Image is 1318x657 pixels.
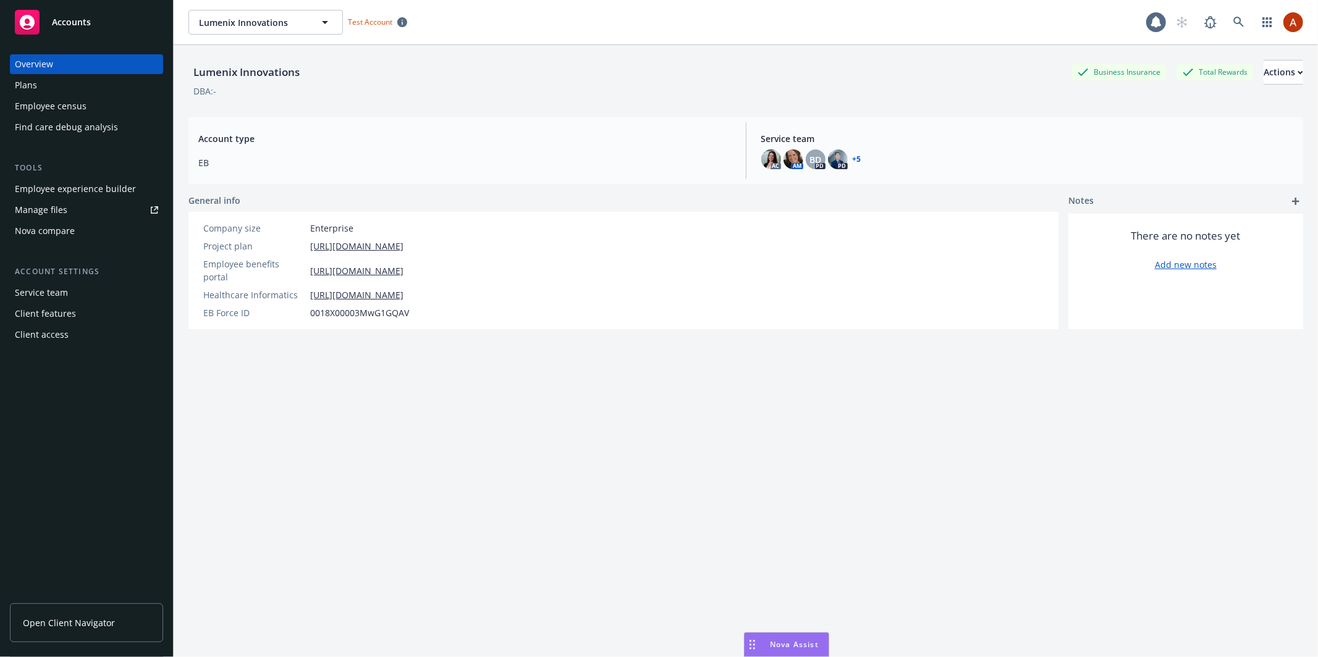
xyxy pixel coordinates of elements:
[10,200,163,220] a: Manage files
[15,325,69,345] div: Client access
[343,15,412,28] span: Test Account
[15,75,37,95] div: Plans
[198,156,731,169] span: EB
[199,16,306,29] span: Lumenix Innovations
[745,633,760,656] div: Drag to move
[203,222,305,235] div: Company size
[10,266,163,278] div: Account settings
[1071,64,1167,80] div: Business Insurance
[770,639,819,650] span: Nova Assist
[15,221,75,241] div: Nova compare
[23,616,115,629] span: Open Client Navigator
[348,17,392,27] span: Test Account
[1170,10,1194,35] a: Start snowing
[188,10,343,35] button: Lumenix Innovations
[761,132,1294,145] span: Service team
[15,179,136,199] div: Employee experience builder
[10,75,163,95] a: Plans
[10,117,163,137] a: Find care debug analysis
[203,240,305,253] div: Project plan
[310,264,403,277] a: [URL][DOMAIN_NAME]
[15,54,53,74] div: Overview
[1068,194,1094,209] span: Notes
[1264,61,1303,84] div: Actions
[15,304,76,324] div: Client features
[784,149,803,169] img: photo
[1155,258,1217,271] a: Add new notes
[188,194,240,207] span: General info
[10,283,163,303] a: Service team
[203,288,305,301] div: Healthcare Informatics
[15,283,68,303] div: Service team
[310,288,403,301] a: [URL][DOMAIN_NAME]
[310,222,353,235] span: Enterprise
[10,54,163,74] a: Overview
[310,240,403,253] a: [URL][DOMAIN_NAME]
[761,149,781,169] img: photo
[15,117,118,137] div: Find care debug analysis
[809,153,821,166] span: BD
[198,132,731,145] span: Account type
[1264,60,1303,85] button: Actions
[203,306,305,319] div: EB Force ID
[1283,12,1303,32] img: photo
[1198,10,1223,35] a: Report a Bug
[1176,64,1254,80] div: Total Rewards
[10,162,163,174] div: Tools
[10,96,163,116] a: Employee census
[310,306,409,319] span: 0018X00003MwG1GQAV
[203,257,305,283] div: Employee benefits portal
[52,17,91,27] span: Accounts
[853,156,861,163] a: +5
[1288,194,1303,209] a: add
[188,64,305,80] div: Lumenix Innovations
[193,85,216,98] div: DBA: -
[744,632,829,657] button: Nova Assist
[1255,10,1280,35] a: Switch app
[828,149,848,169] img: photo
[10,5,163,40] a: Accounts
[15,200,67,220] div: Manage files
[10,325,163,345] a: Client access
[15,96,87,116] div: Employee census
[10,221,163,241] a: Nova compare
[10,304,163,324] a: Client features
[1227,10,1251,35] a: Search
[10,179,163,199] a: Employee experience builder
[1131,228,1241,243] span: There are no notes yet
